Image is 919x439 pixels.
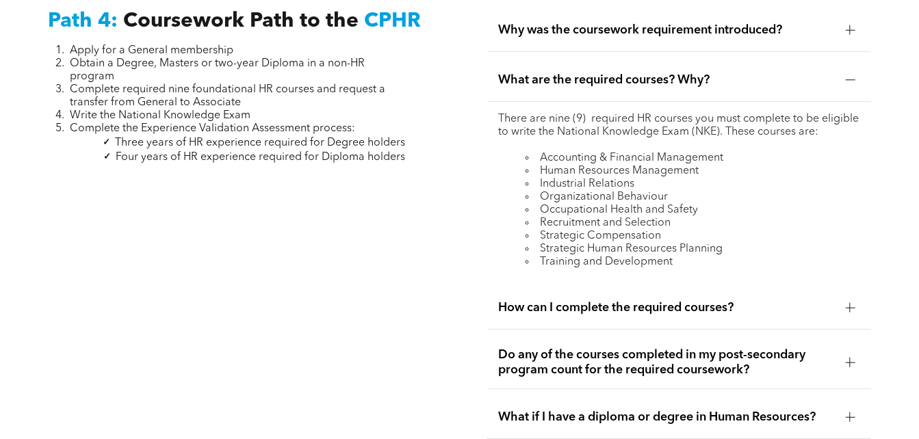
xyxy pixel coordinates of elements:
[116,152,405,163] span: Four years of HR experience required for Diploma holders
[498,113,860,139] p: There are nine (9) required HR courses you must complete to be eligible to write the National Kno...
[526,178,860,191] li: Industrial Relations
[526,191,860,204] li: Organizational Behaviour
[498,347,834,377] span: Do any of the courses completed in my post-secondary program count for the required coursework?
[115,137,405,148] span: Three years of HR experience required for Degree holders
[123,11,359,31] span: Coursework Path to the
[48,11,118,31] span: Path 4:
[526,165,860,178] li: Human Resources Management
[526,204,860,217] li: Occupational Health and Safety
[526,230,860,243] li: Strategic Compensation
[498,23,834,38] span: Why was the coursework requirement introduced?
[526,256,860,269] li: Training and Development
[70,45,233,56] span: Apply for a General membership
[70,58,365,82] span: Obtain a Degree, Masters or two-year Diploma in a non-HR program
[526,217,860,230] li: Recruitment and Selection
[70,84,385,108] span: Complete required nine foundational HR courses and request a transfer from General to Associate
[498,300,834,315] span: How can I complete the required courses?
[70,110,250,121] span: Write the National Knowledge Exam
[498,410,834,425] span: What if I have a diploma or degree in Human Resources?
[70,123,355,134] span: Complete the Experience Validation Assessment process:
[526,152,860,165] li: Accounting & Financial Management
[364,11,421,31] span: CPHR
[526,243,860,256] li: Strategic Human Resources Planning
[498,72,834,88] span: What are the required courses? Why?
